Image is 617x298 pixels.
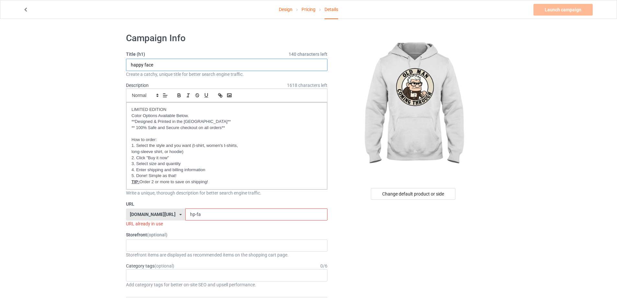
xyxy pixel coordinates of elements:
p: 4. Enter shipping and billing information [131,167,322,173]
div: Write a unique, thorough description for better search engine traffic. [126,190,327,196]
p: **Designed & Printed in the [GEOGRAPHIC_DATA]** [131,119,322,125]
label: Storefront [126,232,327,238]
p: Color Options Available Below. [131,113,322,119]
div: Create a catchy, unique title for better search engine traffic. [126,71,327,77]
label: Title (h1) [126,51,327,57]
div: Add category tags for better on-site SEO and upsell performance. [126,281,327,288]
p: How to order: [131,137,322,143]
span: (optional) [154,263,174,268]
p: LIMITED EDITION [131,107,322,113]
a: Pricing [302,0,315,18]
label: URL [126,201,327,207]
span: 140 characters left [289,51,327,57]
span: 1618 characters left [287,82,327,89]
div: [DOMAIN_NAME][URL] [130,212,176,217]
p: Order 2 or more to save on shipping! [131,179,322,185]
label: Description [126,83,149,88]
u: TIP: [131,179,140,184]
p: 3. Select size and quantity [131,161,322,167]
p: ** 100% Safe and Secure checkout on all orders** [131,125,322,131]
div: URL already in use [126,221,327,227]
h1: Campaign Info [126,32,327,44]
span: (optional) [147,232,167,237]
p: 2. Click "Buy it now" [131,155,322,161]
div: Storefront items are displayed as recommended items on the shopping cart page. [126,252,327,258]
label: Category tags [126,263,174,269]
a: Design [279,0,292,18]
div: Details [325,0,338,19]
div: Change default product or side [371,188,455,200]
div: 0 / 6 [320,263,327,269]
p: 1. Select the style and you want (t-shirt, women's t-shirts, [131,143,322,149]
p: 5. Done! Simple as that! [131,173,322,179]
p: long-sleeve shirt, or hoodie) [131,149,322,155]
